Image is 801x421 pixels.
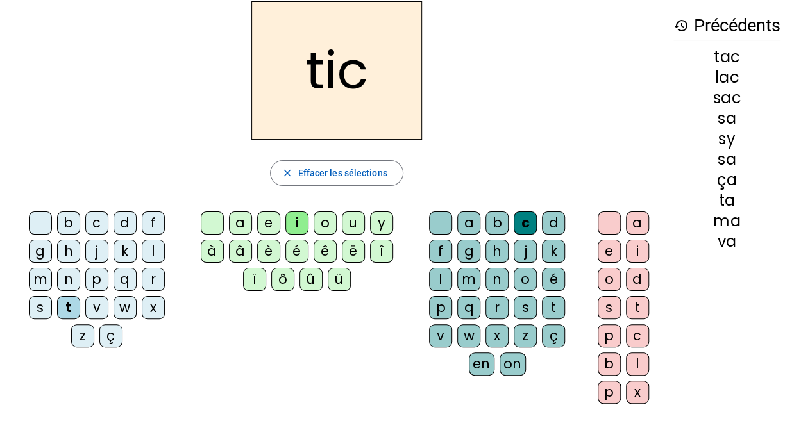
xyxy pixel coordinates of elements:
[485,296,509,319] div: r
[257,240,280,263] div: è
[57,240,80,263] div: h
[370,211,393,235] div: y
[85,268,108,291] div: p
[114,268,137,291] div: q
[626,268,649,291] div: d
[626,296,649,319] div: t
[114,240,137,263] div: k
[469,352,494,376] div: en
[514,296,537,319] div: s
[370,240,393,263] div: î
[243,268,266,291] div: ï
[71,324,94,347] div: z
[598,268,621,291] div: o
[99,324,122,347] div: ç
[485,240,509,263] div: h
[29,240,52,263] div: g
[142,268,165,291] div: r
[142,240,165,263] div: l
[673,12,780,40] h3: Précédents
[673,131,780,147] div: sy
[342,211,365,235] div: u
[457,211,480,235] div: a
[673,18,689,33] mat-icon: history
[514,240,537,263] div: j
[85,211,108,235] div: c
[485,268,509,291] div: n
[598,324,621,347] div: p
[542,324,565,347] div: ç
[673,234,780,249] div: va
[85,296,108,319] div: v
[542,296,565,319] div: t
[114,211,137,235] div: d
[598,296,621,319] div: s
[342,240,365,263] div: ë
[673,49,780,65] div: tac
[500,352,526,376] div: on
[598,381,621,404] div: p
[314,211,337,235] div: o
[114,296,137,319] div: w
[270,160,403,186] button: Effacer les sélections
[29,296,52,319] div: s
[271,268,294,291] div: ô
[626,324,649,347] div: c
[514,324,537,347] div: z
[542,211,565,235] div: d
[285,211,308,235] div: i
[514,211,537,235] div: c
[299,268,323,291] div: û
[229,240,252,263] div: â
[673,152,780,167] div: sa
[457,296,480,319] div: q
[485,324,509,347] div: x
[514,268,537,291] div: o
[673,111,780,126] div: sa
[457,268,480,291] div: m
[57,268,80,291] div: n
[142,211,165,235] div: f
[485,211,509,235] div: b
[626,352,649,376] div: l
[298,165,387,181] span: Effacer les sélections
[229,211,252,235] div: a
[285,240,308,263] div: é
[429,296,452,319] div: p
[457,324,480,347] div: w
[328,268,351,291] div: ü
[673,172,780,188] div: ça
[626,211,649,235] div: a
[57,211,80,235] div: b
[673,90,780,106] div: sac
[457,240,480,263] div: g
[429,240,452,263] div: f
[542,240,565,263] div: k
[429,268,452,291] div: l
[314,240,337,263] div: ê
[257,211,280,235] div: e
[673,70,780,85] div: lac
[673,213,780,229] div: ma
[673,193,780,208] div: ta
[281,167,292,179] mat-icon: close
[85,240,108,263] div: j
[626,381,649,404] div: x
[142,296,165,319] div: x
[626,240,649,263] div: i
[57,296,80,319] div: t
[542,268,565,291] div: é
[598,240,621,263] div: e
[201,240,224,263] div: à
[251,1,422,140] h2: tic
[429,324,452,347] div: v
[29,268,52,291] div: m
[598,352,621,376] div: b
